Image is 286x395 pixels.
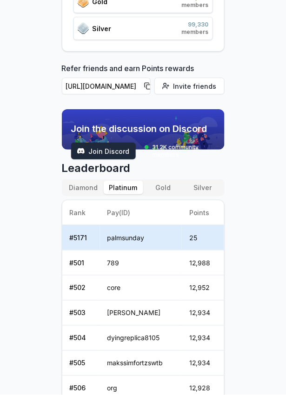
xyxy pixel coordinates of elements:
img: test [77,147,85,155]
td: 789 [100,250,182,275]
span: 31.2K community members [152,144,224,158]
td: # 501 [62,250,100,275]
img: ranks_icon [78,22,89,34]
td: # 505 [62,350,100,375]
span: Silver [93,24,112,33]
span: Leaderboard [62,161,225,176]
td: 12,934 [182,350,224,375]
a: testJoin Discord [71,143,136,159]
td: # 503 [62,300,100,325]
button: Join Discord [71,143,136,159]
td: # 504 [62,325,100,350]
span: 99,330 [182,21,209,28]
div: Refer friends and earn Points rewards [62,63,225,98]
td: dyingreplica8105 [100,325,182,350]
td: 12,952 [182,275,224,300]
button: [URL][DOMAIN_NAME] [62,78,151,94]
img: discord_banner [62,109,225,150]
button: Platinum [104,181,143,194]
span: members [182,1,209,9]
span: Join Discord [88,146,129,156]
span: Invite friends [173,81,217,91]
td: makssimfortzswtb [100,350,182,375]
th: Points [182,200,224,225]
button: Silver [183,181,222,194]
button: Diamond [64,181,104,194]
span: members [182,28,209,36]
td: 12,988 [182,250,224,275]
th: Rank [62,200,100,225]
td: 25 [182,225,224,250]
button: Gold [143,181,183,194]
td: palmsunday [100,225,182,250]
td: # 502 [62,275,100,300]
button: Invite friends [154,78,225,94]
td: [PERSON_NAME] [100,300,182,325]
td: # 5171 [62,225,100,250]
span: Join the discussion on Discord [71,122,225,135]
td: 12,934 [182,300,224,325]
td: 12,934 [182,325,224,350]
td: core [100,275,182,300]
th: Pay(ID) [100,200,182,225]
